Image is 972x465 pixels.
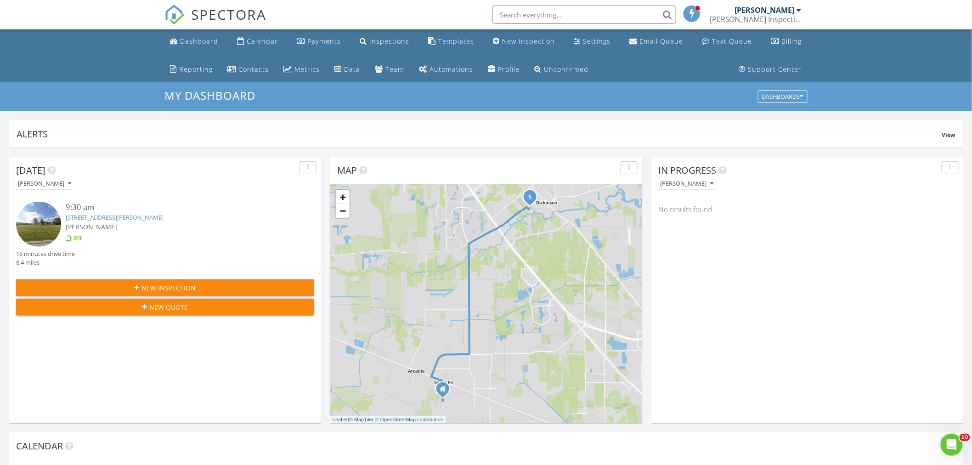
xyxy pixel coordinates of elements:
[16,258,75,267] div: 8.4 miles
[150,302,188,312] span: New Quote
[331,61,364,78] a: Data
[758,91,808,103] button: Dashboards
[16,202,314,267] a: 9:30 am [STREET_ADDRESS][PERSON_NAME] [PERSON_NAME] 16 minutes drive time 8.4 miles
[18,181,71,187] div: [PERSON_NAME]
[330,416,446,424] div: |
[371,61,408,78] a: Team
[375,417,444,422] a: © OpenStreetMap contributors
[179,65,213,74] div: Reporting
[583,37,611,45] div: Settings
[369,37,409,45] div: Inspections
[415,61,477,78] a: Automations (Basic)
[960,434,970,441] span: 10
[307,37,341,45] div: Payments
[640,37,684,45] div: Email Queue
[660,181,713,187] div: [PERSON_NAME]
[941,434,963,456] iframe: Intercom live chat
[233,33,282,50] a: Calendar
[531,61,592,78] a: Unconfirmed
[16,178,73,190] button: [PERSON_NAME]
[16,202,61,247] img: streetview
[544,65,588,74] div: Unconfirmed
[658,178,715,190] button: [PERSON_NAME]
[498,65,520,74] div: Profile
[191,5,266,24] span: SPECTORA
[699,33,756,50] a: Text Queue
[247,37,278,45] div: Calendar
[424,33,478,50] a: Templates
[164,88,255,103] span: My Dashboard
[16,299,314,315] button: New Quote
[66,213,164,221] a: [STREET_ADDRESS][PERSON_NAME]
[337,164,357,176] span: Map
[66,222,117,231] span: [PERSON_NAME]
[349,417,374,422] a: © MapTiler
[344,65,360,74] div: Data
[429,65,473,74] div: Automations
[385,65,404,74] div: Team
[712,37,752,45] div: Text Queue
[66,202,289,213] div: 9:30 am
[942,131,955,139] span: View
[17,128,942,140] div: Alerts
[142,283,196,293] span: New Inspection
[164,5,185,25] img: The Best Home Inspection Software - Spectora
[16,440,63,452] span: Calendar
[762,94,803,100] div: Dashboards
[180,37,218,45] div: Dashboard
[238,65,269,74] div: Contacts
[484,61,523,78] a: Company Profile
[294,65,320,74] div: Metrics
[336,204,350,218] a: Zoom out
[16,250,75,258] div: 16 minutes drive time
[710,15,802,24] div: Jay Hicks Inspection Services
[280,61,323,78] a: Metrics
[748,65,802,74] div: Support Center
[735,61,806,78] a: Support Center
[166,61,216,78] a: Reporting
[782,37,802,45] div: Billing
[626,33,687,50] a: Email Queue
[503,37,555,45] div: New Inspection
[528,194,532,201] i: 1
[224,61,272,78] a: Contacts
[571,33,615,50] a: Settings
[166,33,222,50] a: Dashboard
[356,33,413,50] a: Inspections
[16,279,314,296] button: New Inspection
[651,197,963,222] div: No results found
[16,164,45,176] span: [DATE]
[293,33,345,50] a: Payments
[333,417,348,422] a: Leaflet
[768,33,806,50] a: Billing
[658,164,716,176] span: In Progress
[443,389,448,394] div: 5103 Avenue T, Santa Fe TX 77510
[530,197,536,202] div: 1914 Ashlee Ct, Dickinson, TX 77539
[490,33,559,50] a: New Inspection
[438,37,474,45] div: Templates
[492,6,676,24] input: Search everything...
[336,190,350,204] a: Zoom in
[164,12,266,32] a: SPECTORA
[735,6,795,15] div: [PERSON_NAME]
